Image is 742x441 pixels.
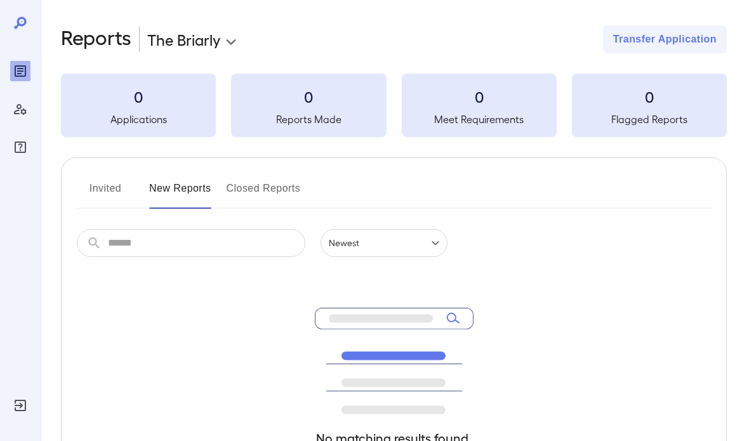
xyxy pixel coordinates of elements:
div: Newest [321,229,447,257]
h5: Applications [61,112,216,127]
button: New Reports [149,178,211,209]
div: Log Out [10,395,30,416]
button: Closed Reports [227,178,301,209]
h3: 0 [231,86,386,107]
h5: Meet Requirements [402,112,557,127]
h3: 0 [61,86,216,107]
summary: 0Applications0Reports Made0Meet Requirements0Flagged Reports [61,74,727,137]
h2: Reports [61,25,131,53]
div: Reports [10,61,30,81]
button: Transfer Application [603,25,727,53]
h3: 0 [572,86,727,107]
button: Invited [77,178,134,209]
div: Manage Users [10,99,30,119]
h5: Reports Made [231,112,386,127]
h3: 0 [402,86,557,107]
h5: Flagged Reports [572,112,727,127]
div: FAQ [10,137,30,157]
p: The Briarly [147,29,220,49]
